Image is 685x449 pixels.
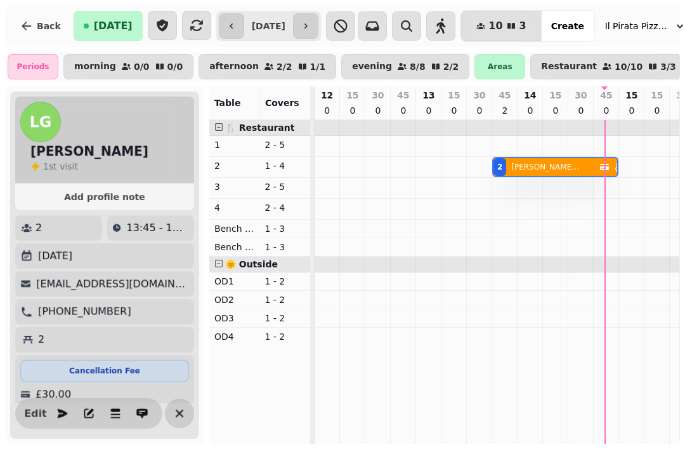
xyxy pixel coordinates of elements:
span: [DATE] [94,21,133,31]
p: 30 [575,89,587,102]
p: 2 [214,159,255,172]
p: 2 - 5 [264,138,305,151]
p: 0 [551,104,561,117]
span: Add profile note [30,192,179,201]
p: 2 / 2 [443,62,459,71]
p: 2 - 5 [264,180,305,193]
p: 30 [372,89,384,102]
span: 10 [488,21,502,31]
p: OD1 [214,275,255,288]
p: Bench Right [214,241,255,253]
p: 0 [449,104,459,117]
p: 45 [600,89,612,102]
p: morning [74,62,116,72]
button: Back [10,11,71,41]
div: Periods [8,54,58,79]
p: 2 / 2 [277,62,292,71]
button: Add profile note [20,189,189,205]
span: Back [37,22,61,30]
p: 1 - 4 [264,159,305,172]
p: 0 / 0 [167,62,183,71]
p: 1 - 2 [264,275,305,288]
p: 0 [474,104,485,117]
p: 15 [346,89,358,102]
span: st [49,161,60,171]
span: 🍴 Restaurant [225,123,295,133]
p: OD4 [214,330,255,343]
p: [EMAIL_ADDRESS][DOMAIN_NAME] [36,276,189,292]
p: 1 - 3 [264,222,305,235]
p: 0 [576,104,586,117]
p: 1 / 1 [310,62,326,71]
p: 4 [214,201,255,214]
p: 0 [322,104,332,117]
p: OD3 [214,312,255,325]
button: Edit [23,401,48,426]
p: 14 [524,89,536,102]
p: 15 [625,89,637,102]
button: [DATE] [74,11,143,41]
p: Bench Left [214,222,255,235]
span: 1 [43,161,49,171]
p: 1 - 2 [264,293,305,306]
span: Create [551,22,584,30]
p: 45 [397,89,409,102]
p: 12 [321,89,333,102]
span: Il Pirata Pizzata [605,20,669,32]
p: [DATE] [38,248,72,264]
p: 45 [499,89,511,102]
button: Create [540,11,594,41]
button: morning0/00/0 [63,54,193,79]
p: 1 [214,138,255,151]
p: 30 [473,89,485,102]
p: 0 [652,104,662,117]
p: 13 [422,89,434,102]
p: 3 / 3 [660,62,676,71]
p: 8 / 8 [410,62,426,71]
button: 103 [461,11,541,41]
span: Table [214,98,241,108]
p: Restaurant [541,62,597,72]
p: £30.00 [36,387,71,402]
p: 3 [214,180,255,193]
span: 3 [519,21,526,31]
p: 1 - 3 [264,241,305,253]
p: [PHONE_NUMBER] [38,304,131,319]
h2: [PERSON_NAME] [30,142,148,160]
p: 0 [601,104,611,117]
p: 0 [373,104,383,117]
p: 13:45 - 15:00 [126,220,188,236]
p: 15 [651,89,663,102]
p: 0 / 0 [134,62,150,71]
p: visit [43,160,78,173]
div: 2 [497,162,502,172]
p: evening [352,62,392,72]
p: 15 [549,89,561,102]
p: 0 [398,104,408,117]
span: 🌞 Outside [225,259,278,269]
p: 2 [500,104,510,117]
p: 1 - 2 [264,312,305,325]
p: 10 / 10 [615,62,643,71]
span: LG [30,114,52,130]
p: 2 [36,220,42,236]
button: afternoon2/21/1 [199,54,336,79]
div: Cancellation Fee [20,360,189,382]
p: 1 - 2 [264,330,305,343]
p: 2 - 4 [264,201,305,214]
p: 0 [348,104,358,117]
span: Edit [28,408,43,419]
p: [PERSON_NAME] Gilroy [511,162,580,172]
p: 0 [627,104,637,117]
p: afternoon [209,62,259,72]
button: evening8/82/2 [341,54,469,79]
div: Areas [474,54,525,79]
p: 2 [38,332,44,347]
p: 15 [448,89,460,102]
span: Covers [265,98,299,108]
p: 0 [525,104,535,117]
p: 0 [424,104,434,117]
p: OD2 [214,293,255,306]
